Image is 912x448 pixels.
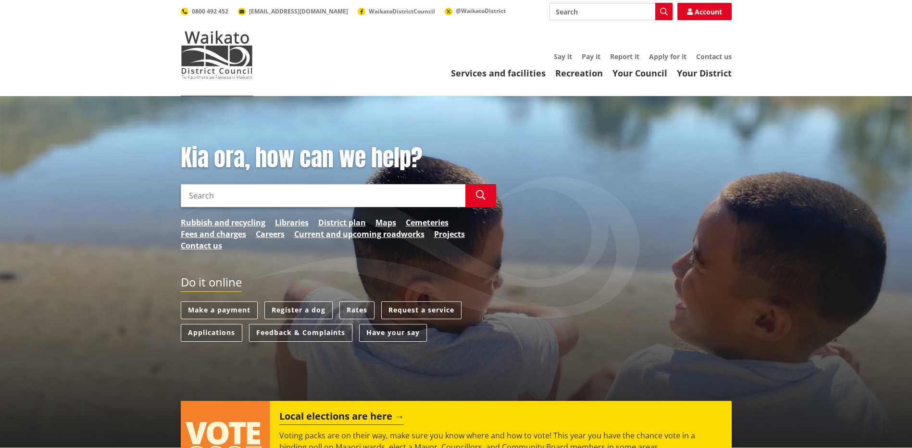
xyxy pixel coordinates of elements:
[181,301,258,319] a: Make a payment
[249,324,352,342] a: Feedback & Complaints
[238,7,348,15] a: [EMAIL_ADDRESS][DOMAIN_NAME]
[649,52,687,61] a: Apply for it
[181,228,246,240] a: Fees and charges
[381,301,462,319] a: Request a service
[181,275,242,292] h2: Do it online
[181,144,496,172] h1: Kia ora, how can we help?
[554,52,572,61] a: Say it
[279,411,404,425] h2: Local elections are here
[612,67,667,79] a: Your Council
[375,217,396,228] a: Maps
[181,217,265,228] a: Rubbish and recycling
[275,217,309,228] a: Libraries
[181,240,222,251] a: Contact us
[294,228,425,240] a: Current and upcoming roadworks
[582,52,600,61] a: Pay it
[550,3,673,20] input: Search input
[181,184,465,207] input: Search input
[369,7,435,15] span: WaikatoDistrictCouncil
[339,301,375,319] a: Rates
[434,228,465,240] a: Projects
[451,67,546,79] a: Services and facilities
[696,52,732,61] a: Contact us
[181,7,228,15] a: 0800 492 452
[677,3,732,20] a: Account
[445,7,506,15] a: @WaikatoDistrict
[318,217,366,228] a: District plan
[610,52,639,61] a: Report it
[358,7,435,15] a: WaikatoDistrictCouncil
[181,31,253,79] img: Waikato District Council - Te Kaunihera aa Takiwaa o Waikato
[264,301,333,319] a: Register a dog
[677,67,732,79] a: Your District
[456,7,506,15] span: @WaikatoDistrict
[181,324,242,342] a: Applications
[359,324,427,342] a: Have your say
[192,7,228,15] span: 0800 492 452
[406,217,449,228] a: Cemeteries
[249,7,348,15] span: [EMAIL_ADDRESS][DOMAIN_NAME]
[555,67,603,79] a: Recreation
[256,228,285,240] a: Careers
